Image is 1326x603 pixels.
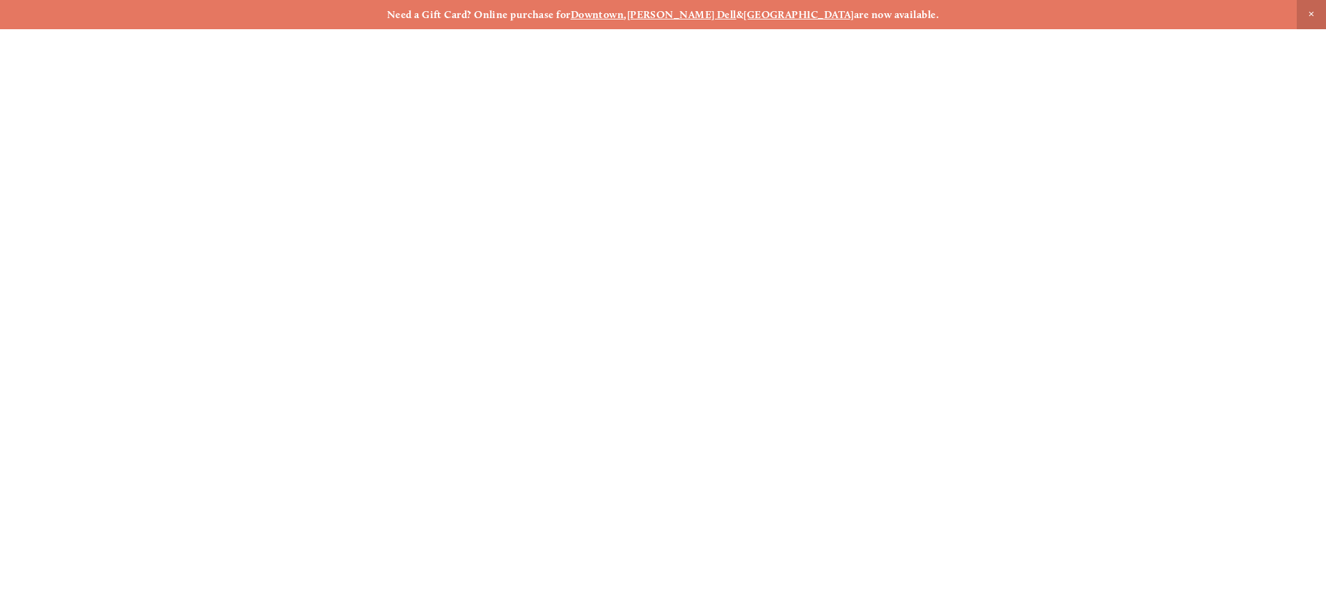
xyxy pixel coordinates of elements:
[736,8,743,21] strong: &
[854,8,939,21] strong: are now available.
[624,8,626,21] strong: ,
[571,8,624,21] a: Downtown
[627,8,736,21] a: [PERSON_NAME] Dell
[387,8,571,21] strong: Need a Gift Card? Online purchase for
[743,8,854,21] a: [GEOGRAPHIC_DATA]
